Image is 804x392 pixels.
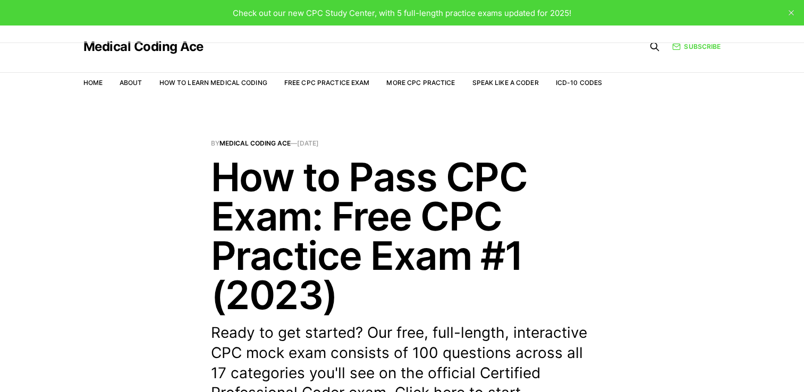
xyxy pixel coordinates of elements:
[297,139,319,147] time: [DATE]
[83,40,204,53] a: Medical Coding Ace
[120,79,142,87] a: About
[672,41,721,52] a: Subscribe
[211,157,594,314] h1: How to Pass CPC Exam: Free CPC Practice Exam #1 (2023)
[472,79,539,87] a: Speak Like a Coder
[219,139,291,147] a: Medical Coding Ace
[211,140,594,147] span: By —
[233,8,571,18] span: Check out our new CPC Study Center, with 5 full-length practice exams updated for 2025!
[783,4,800,21] button: close
[556,79,602,87] a: ICD-10 Codes
[386,79,455,87] a: More CPC Practice
[159,79,267,87] a: How to Learn Medical Coding
[284,79,370,87] a: Free CPC Practice Exam
[83,79,103,87] a: Home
